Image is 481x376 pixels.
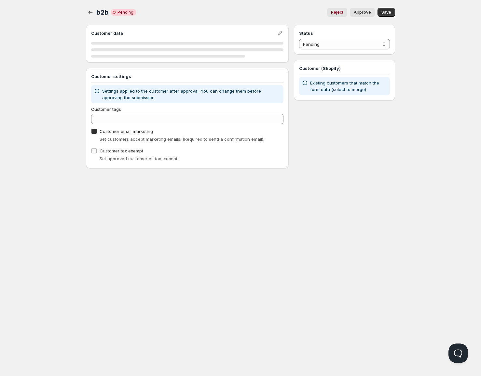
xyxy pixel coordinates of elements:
p: Settings applied to the customer after approval. You can change them before approving the submiss... [102,88,281,101]
button: Approve [350,8,375,17]
h3: Customer settings [91,73,283,80]
span: Customer tags [91,107,121,112]
span: Approve [354,10,371,15]
span: Customer tax exempt [100,148,143,153]
button: Edit [276,29,285,38]
button: Save [378,8,395,17]
span: Customer email marketing [100,129,153,134]
span: Reject [331,10,343,15]
h3: Status [299,30,390,36]
button: Reject [327,8,347,17]
iframe: Help Scout Beacon - Open [448,344,468,363]
span: Set customers accept marketing emails. (Required to send a confirmation email). [100,136,264,142]
span: Pending [117,10,133,15]
p: Existing customers that match the form data (select to merge) [310,80,387,93]
span: b2b [96,8,108,16]
h3: Customer (Shopify) [299,65,390,71]
span: Set approved customer as tax exempt. [100,156,178,161]
h3: Customer data [91,30,277,36]
span: Save [381,10,391,15]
